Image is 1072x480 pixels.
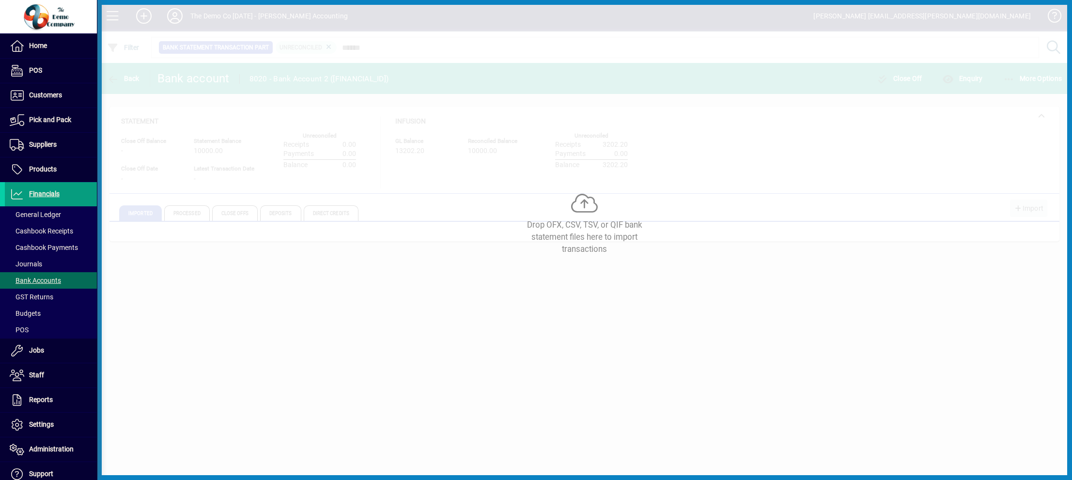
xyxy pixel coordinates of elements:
span: Products [29,165,57,173]
span: Cashbook Receipts [10,227,73,235]
a: Customers [5,83,97,108]
span: GST Returns [10,293,53,301]
span: Bank Accounts [10,277,61,284]
span: Staff [29,371,44,379]
a: GST Returns [5,289,97,305]
span: Financials [29,190,60,198]
span: POS [10,326,29,334]
span: Budgets [10,310,41,317]
span: Customers [29,91,62,99]
a: Cashbook Receipts [5,223,97,239]
span: Home [29,42,47,49]
a: Staff [5,363,97,387]
span: Settings [29,420,54,428]
div: Drop OFX, CSV, TSV, or QIF bank statement files here to import transactions [512,219,657,256]
span: General Ledger [10,211,61,218]
span: Reports [29,396,53,403]
span: Support [29,470,53,478]
a: Cashbook Payments [5,239,97,256]
a: Products [5,157,97,182]
a: Settings [5,413,97,437]
a: Administration [5,437,97,462]
span: Suppliers [29,140,57,148]
a: POS [5,322,97,338]
span: Administration [29,445,74,453]
a: Pick and Pack [5,108,97,132]
span: Journals [10,260,42,268]
a: Reports [5,388,97,412]
a: Journals [5,256,97,272]
a: General Ledger [5,206,97,223]
span: Cashbook Payments [10,244,78,251]
a: Jobs [5,339,97,363]
a: Bank Accounts [5,272,97,289]
span: POS [29,66,42,74]
a: POS [5,59,97,83]
span: Pick and Pack [29,116,71,124]
a: Home [5,34,97,58]
span: Jobs [29,346,44,354]
a: Budgets [5,305,97,322]
a: Suppliers [5,133,97,157]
